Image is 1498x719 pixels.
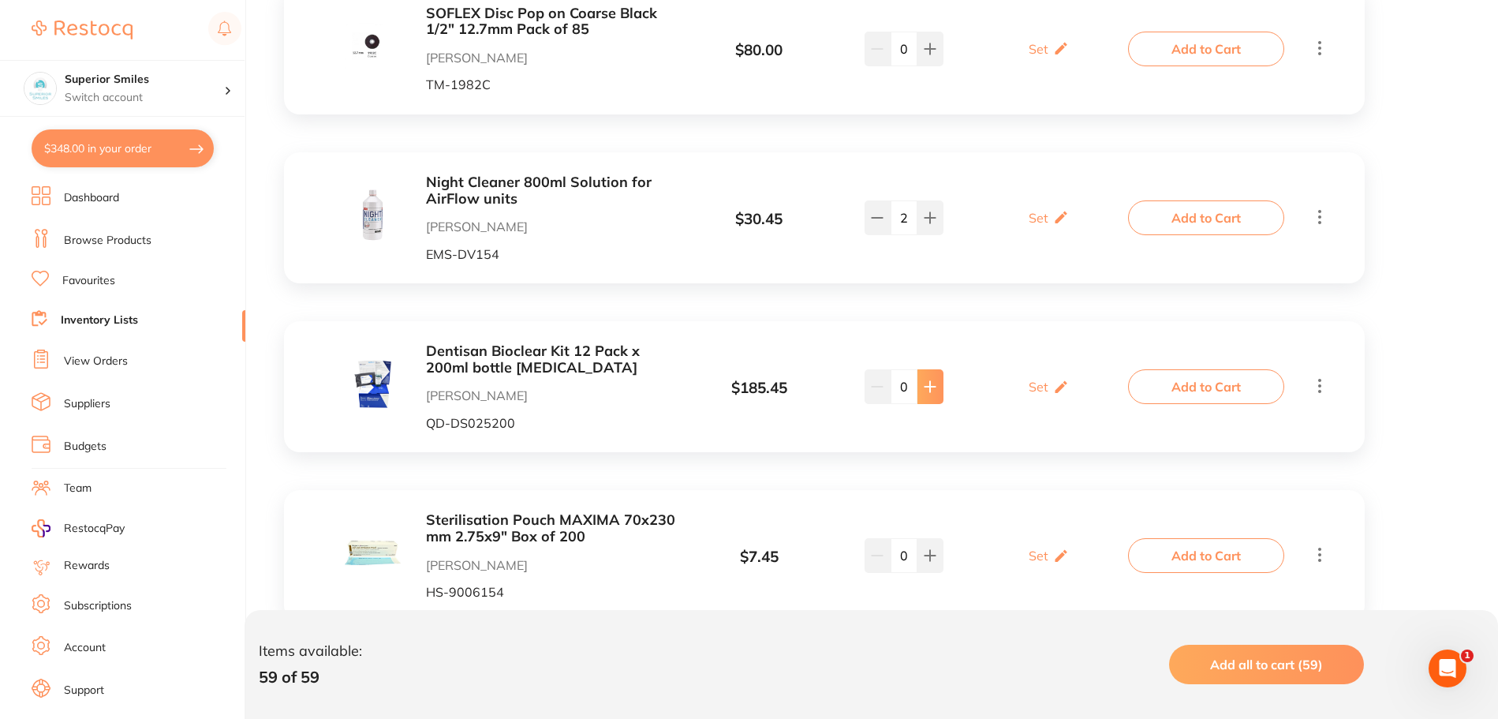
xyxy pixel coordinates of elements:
img: ZS5wbmc [345,356,401,412]
p: [PERSON_NAME] [426,219,676,234]
a: View Orders [64,354,128,369]
button: Add all to cart (59) [1169,645,1364,684]
a: Subscriptions [64,598,132,614]
iframe: Intercom live chat [1429,650,1466,687]
p: EMS-DV154 [426,247,676,261]
div: $ 80.00 [676,42,842,59]
img: LmpwZw [345,18,401,74]
a: Favourites [62,273,115,289]
button: Sterilisation Pouch MAXIMA 70x230 mm 2.75x9" Box of 200 [426,512,676,545]
span: 1 [1461,650,1474,662]
p: Items available: [259,643,362,660]
p: Set [1029,549,1048,563]
p: Switch account [65,90,224,106]
p: [PERSON_NAME] [426,388,676,403]
img: NC5qcGc [345,187,401,243]
p: [PERSON_NAME] [426,558,676,572]
div: $ 185.45 [676,380,842,397]
button: Add to Cart [1128,200,1284,235]
span: Add all to cart (59) [1210,657,1323,672]
span: RestocqPay [64,521,125,537]
a: RestocqPay [32,519,125,537]
a: Support [64,683,104,698]
p: HS-9006154 [426,585,676,599]
img: RestocqPay [32,519,50,537]
img: NTQuanBn [345,525,401,581]
p: TM-1982C [426,77,676,92]
div: $ 7.45 [676,549,842,566]
button: Dentisan Bioclear Kit 12 Pack x 200ml bottle [MEDICAL_DATA] [426,343,676,376]
a: Dashboard [64,190,119,206]
a: Team [64,481,92,496]
a: Restocq Logo [32,12,133,48]
p: QD-DS025200 [426,416,676,430]
p: Set [1029,42,1048,56]
p: Set [1029,211,1048,225]
img: Superior Smiles [24,73,56,104]
p: Set [1029,380,1048,394]
div: $ 30.45 [676,211,842,228]
a: Account [64,640,106,656]
p: 59 of 59 [259,668,362,686]
a: Inventory Lists [61,313,138,328]
img: Restocq Logo [32,21,133,39]
a: Rewards [64,558,110,574]
button: SOFLEX Disc Pop on Coarse Black 1/2" 12.7mm Pack of 85 [426,6,676,38]
button: $348.00 in your order [32,129,214,167]
button: Add to Cart [1128,369,1284,404]
a: Budgets [64,439,106,455]
button: Add to Cart [1128,32,1284,66]
button: Night Cleaner 800ml Solution for AirFlow units [426,174,676,207]
button: Add to Cart [1128,538,1284,573]
h4: Superior Smiles [65,72,224,88]
p: [PERSON_NAME] [426,51,676,65]
a: Browse Products [64,233,151,249]
a: Suppliers [64,396,110,412]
